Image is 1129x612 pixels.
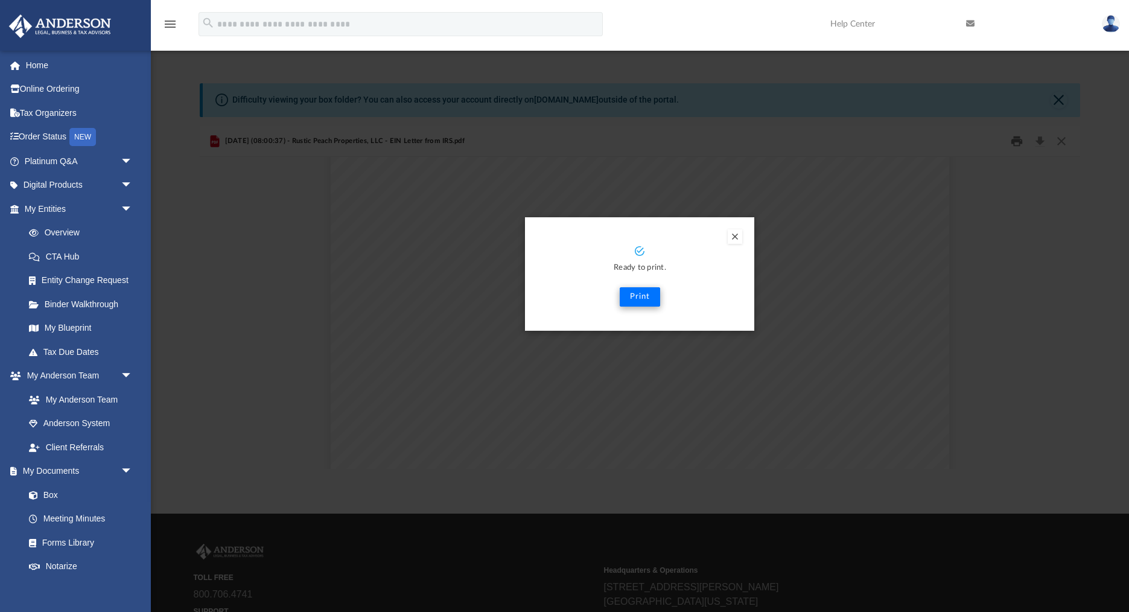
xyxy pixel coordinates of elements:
span: arrow_drop_down [121,364,145,389]
a: Tax Organizers [8,101,151,125]
a: My Entitiesarrow_drop_down [8,197,151,221]
a: My Documentsarrow_drop_down [8,459,145,483]
img: User Pic [1102,15,1120,33]
a: Home [8,53,151,77]
a: Client Referrals [17,435,145,459]
a: Order StatusNEW [8,125,151,150]
a: My Blueprint [17,316,145,340]
a: menu [163,23,177,31]
a: CTA Hub [17,244,151,269]
a: Forms Library [17,531,139,555]
a: Online Ordering [8,77,151,101]
span: arrow_drop_down [121,197,145,222]
a: Meeting Minutes [17,507,145,531]
a: Anderson System [17,412,145,436]
a: Platinum Q&Aarrow_drop_down [8,149,151,173]
span: arrow_drop_down [121,459,145,484]
a: Tax Due Dates [17,340,151,364]
span: arrow_drop_down [121,173,145,198]
button: Print [620,287,660,307]
i: menu [163,17,177,31]
a: Digital Productsarrow_drop_down [8,173,151,197]
a: Box [17,483,139,507]
a: Entity Change Request [17,269,151,293]
div: Preview [200,126,1080,469]
a: Notarize [17,555,145,579]
img: Anderson Advisors Platinum Portal [5,14,115,38]
a: My Anderson Team [17,387,139,412]
i: search [202,16,215,30]
div: NEW [69,128,96,146]
a: My Anderson Teamarrow_drop_down [8,364,145,388]
span: arrow_drop_down [121,149,145,174]
a: Overview [17,221,151,245]
p: Ready to print. [537,261,742,275]
a: Binder Walkthrough [17,292,151,316]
